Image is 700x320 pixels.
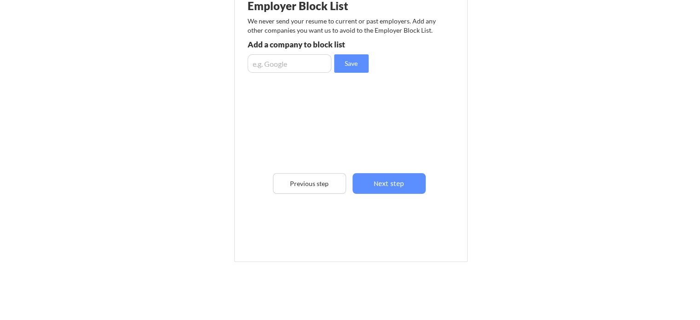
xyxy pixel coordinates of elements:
[248,0,392,12] div: Employer Block List
[248,41,382,48] div: Add a company to block list
[248,54,331,73] input: e.g. Google
[334,54,369,73] button: Save
[273,173,346,194] button: Previous step
[353,173,426,194] button: Next step
[248,17,441,35] div: We never send your resume to current or past employers. Add any other companies you want us to av...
